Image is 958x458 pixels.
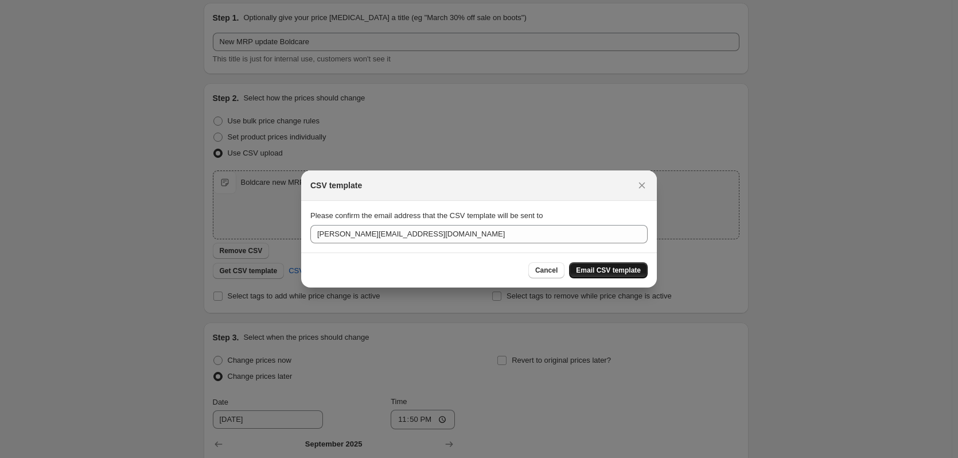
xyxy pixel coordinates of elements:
button: Email CSV template [569,262,648,278]
button: Cancel [528,262,564,278]
span: Email CSV template [576,266,641,275]
span: Cancel [535,266,558,275]
span: Please confirm the email address that the CSV template will be sent to [310,211,543,220]
h2: CSV template [310,180,362,191]
button: Close [634,177,650,193]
